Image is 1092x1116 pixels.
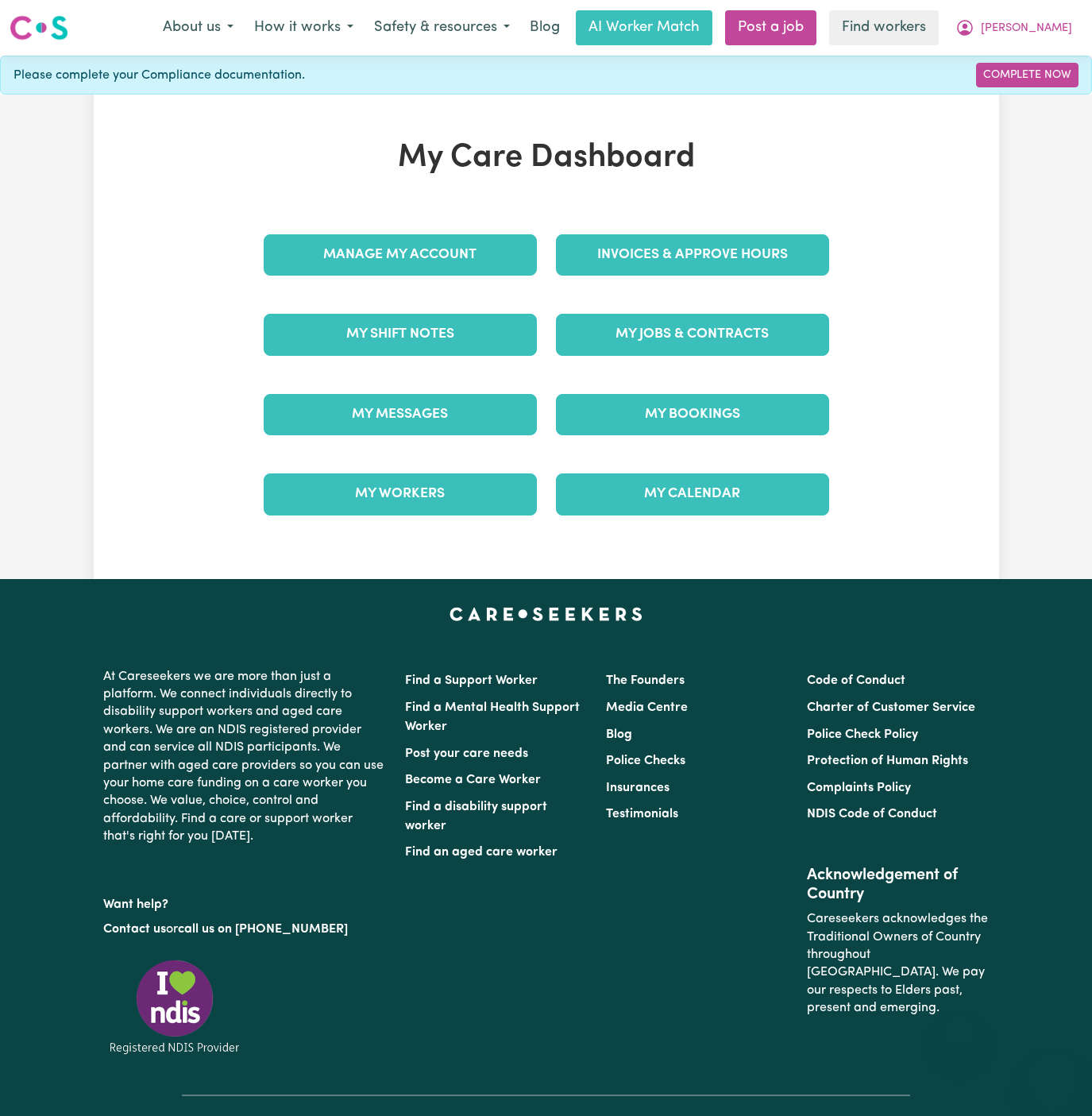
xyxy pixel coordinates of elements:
[807,904,989,1023] p: Careseekers acknowledges the Traditional Owners of Country throughout [GEOGRAPHIC_DATA]. We pay o...
[556,314,829,355] a: My Jobs & Contracts
[103,914,386,944] p: or
[254,139,839,177] h1: My Care Dashboard
[943,1014,975,1046] iframe: Close message
[606,755,685,767] a: Police Checks
[606,808,678,821] a: Testimonials
[807,674,905,687] a: Code of Conduct
[1028,1052,1079,1103] iframe: Button to launch messaging window
[405,774,541,786] a: Become a Care Worker
[807,782,911,794] a: Complaints Policy
[244,11,364,44] button: How it works
[264,234,537,276] a: Manage My Account
[10,10,68,46] a: Careseekers logo
[178,923,348,936] a: call us on [PHONE_NUMBER]
[807,728,918,741] a: Police Check Policy
[807,808,937,821] a: NDIS Code of Conduct
[14,66,305,85] span: Please complete your Compliance documentation.
[725,10,816,45] a: Post a job
[807,701,975,714] a: Charter of Customer Service
[405,701,580,733] a: Find a Mental Health Support Worker
[405,747,528,760] a: Post your care needs
[405,846,558,859] a: Find an aged care worker
[10,14,68,42] img: Careseekers logo
[103,923,166,936] a: Contact us
[103,662,386,852] p: At Careseekers we are more than just a platform. We connect individuals directly to disability su...
[981,20,1072,37] span: [PERSON_NAME]
[556,473,829,515] a: My Calendar
[829,10,939,45] a: Find workers
[976,63,1078,87] a: Complete Now
[264,473,537,515] a: My Workers
[556,234,829,276] a: Invoices & Approve Hours
[405,801,547,832] a: Find a disability support worker
[450,608,642,620] a: Careseekers home page
[152,11,244,44] button: About us
[103,890,386,913] p: Want help?
[556,394,829,435] a: My Bookings
[606,701,688,714] a: Media Centre
[264,394,537,435] a: My Messages
[364,11,520,44] button: Safety & resources
[606,782,669,794] a: Insurances
[606,728,632,741] a: Blog
[606,674,685,687] a: The Founders
[520,10,569,45] a: Blog
[264,314,537,355] a: My Shift Notes
[807,755,968,767] a: Protection of Human Rights
[807,866,989,904] h2: Acknowledgement of Country
[405,674,538,687] a: Find a Support Worker
[945,11,1082,44] button: My Account
[576,10,712,45] a: AI Worker Match
[103,957,246,1056] img: Registered NDIS provider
